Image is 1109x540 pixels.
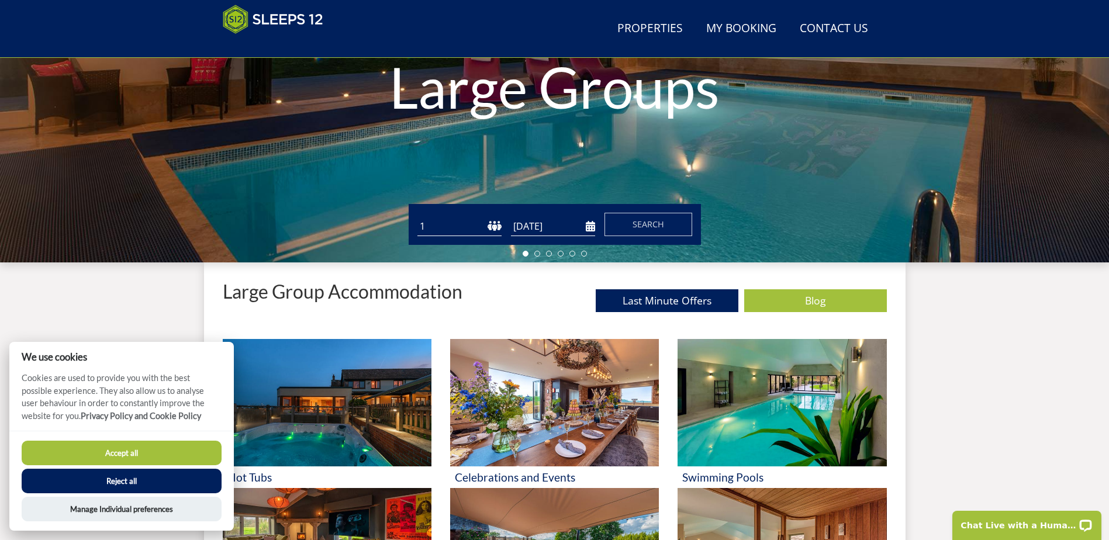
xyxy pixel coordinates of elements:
[744,289,887,312] a: Blog
[945,503,1109,540] iframe: LiveChat chat widget
[678,339,886,466] img: 'Swimming Pools' - Large Group Accommodation Holiday Ideas
[450,339,659,488] a: 'Celebrations and Events' - Large Group Accommodation Holiday Ideas Celebrations and Events
[450,339,659,466] img: 'Celebrations and Events' - Large Group Accommodation Holiday Ideas
[795,16,873,42] a: Contact Us
[22,441,222,465] button: Accept all
[604,213,692,236] button: Search
[22,497,222,521] button: Manage Individual preferences
[217,41,340,51] iframe: Customer reviews powered by Trustpilot
[9,372,234,431] p: Cookies are used to provide you with the best possible experience. They also allow us to analyse ...
[22,469,222,493] button: Reject all
[511,217,595,236] input: Arrival Date
[633,219,664,230] span: Search
[682,471,882,483] h3: Swimming Pools
[596,289,738,312] a: Last Minute Offers
[455,471,654,483] h3: Celebrations and Events
[9,351,234,362] h2: We use cookies
[223,5,323,34] img: Sleeps 12
[613,16,687,42] a: Properties
[223,339,431,466] img: 'Hot Tubs' - Large Group Accommodation Holiday Ideas
[223,281,462,302] p: Large Group Accommodation
[678,339,886,488] a: 'Swimming Pools' - Large Group Accommodation Holiday Ideas Swimming Pools
[81,411,201,421] a: Privacy Policy and Cookie Policy
[227,471,427,483] h3: Hot Tubs
[702,16,781,42] a: My Booking
[223,339,431,488] a: 'Hot Tubs' - Large Group Accommodation Holiday Ideas Hot Tubs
